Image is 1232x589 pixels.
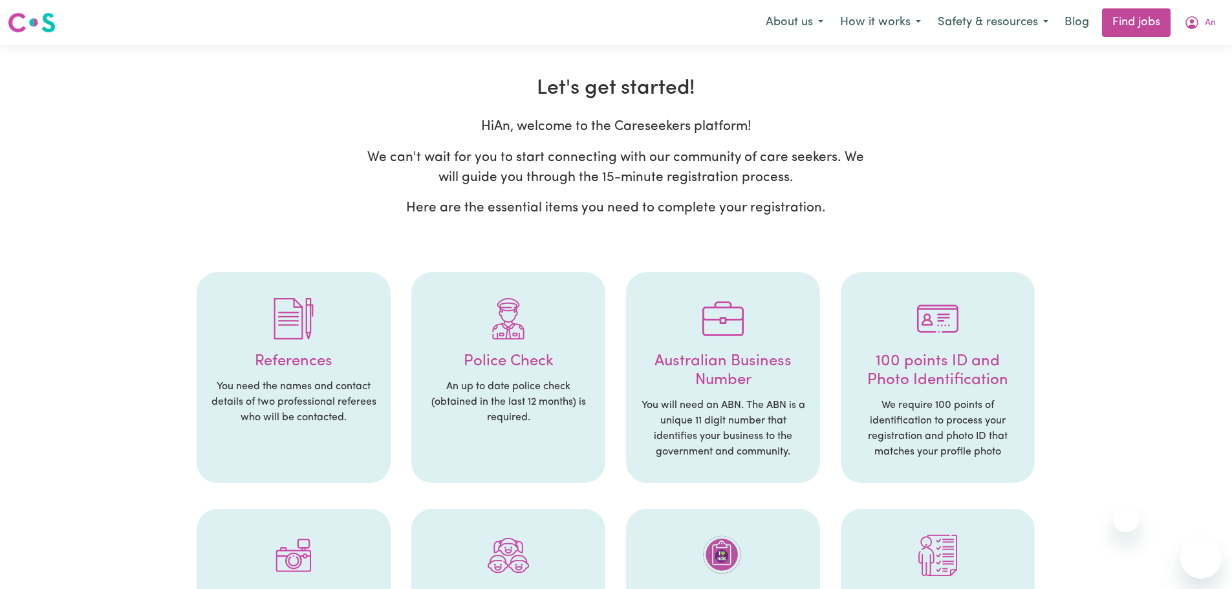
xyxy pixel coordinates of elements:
[424,379,592,425] p: An up to date police check (obtained in the last 12 months) is required.
[8,11,56,34] img: Careseekers logo
[367,116,865,136] p: Hi An , welcome to the Careseekers platform!
[1113,506,1139,532] iframe: Close message
[639,352,807,390] h4: Australian Business Number
[424,352,592,371] h4: Police Check
[1102,8,1171,37] a: Find jobs
[1180,537,1222,579] iframe: Button to launch messaging window
[1057,8,1097,37] a: Blog
[367,147,865,187] p: We can't wait for you to start connecting with our community of care seekers. We will guide you t...
[929,9,1057,36] button: Safety & resources
[367,198,865,218] p: Here are the essential items you need to complete your registration.
[639,398,807,460] p: You will need an ABN. The ABN is a unique 11 digit number that identifies your business to the go...
[757,9,832,36] button: About us
[8,8,56,37] a: Careseekers logo
[832,9,929,36] button: How it works
[1176,9,1224,36] button: My Account
[854,352,1022,390] h4: 100 points ID and Photo Identification
[854,398,1022,460] p: We require 100 points of identification to process your registration and photo ID that matches yo...
[111,76,1122,101] h2: Let's get started!
[210,379,378,425] p: You need the names and contact details of two professional referees who will be contacted.
[1205,16,1216,30] span: An
[210,352,378,371] h4: References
